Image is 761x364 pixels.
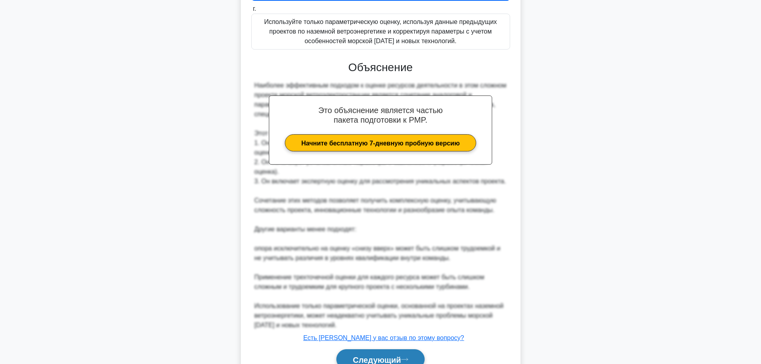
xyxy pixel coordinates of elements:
font: Использование только параметрической оценки, основанной на проектах наземной ветроэнергетики, мож... [254,302,504,328]
font: опора исключительно на оценку «снизу вверх» может быть слишком трудоемкой и не учитывать различия... [254,245,501,261]
font: Другие варианты менее подходят: [254,226,356,233]
font: 2. Он использует установленные параметры и зависимости (параметрическая оценка). [254,159,488,175]
font: Объяснение [348,61,413,74]
font: Наиболее эффективным подходом к оценке ресурсов деятельности в этом сложном проекте морской ветро... [254,82,507,117]
font: Применение трехточечной оценки для каждого ресурса может быть слишком сложным и трудоемким для кр... [254,274,485,290]
font: 1. Он использует исторические данные по аналогичным проектам (аналоговая оценка). [254,139,489,156]
font: Следующий [353,355,401,364]
font: Сочетание этих методов позволяет получить комплексную оценку, учитывающую сложность проекта, инно... [254,197,497,213]
font: 3. Он включает экспертную оценку для рассмотрения уникальных аспектов проекта. [254,178,506,185]
a: Есть [PERSON_NAME] у вас отзыв по этому вопросу? [303,334,464,341]
font: г. [253,5,256,12]
a: Начните бесплатную 7-дневную пробную версию [285,134,476,151]
font: Используйте только параметрическую оценку, используя данные предыдущих проектов по наземной ветро... [264,18,497,44]
font: Этот подход является наилучшим, поскольку: [254,130,390,137]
